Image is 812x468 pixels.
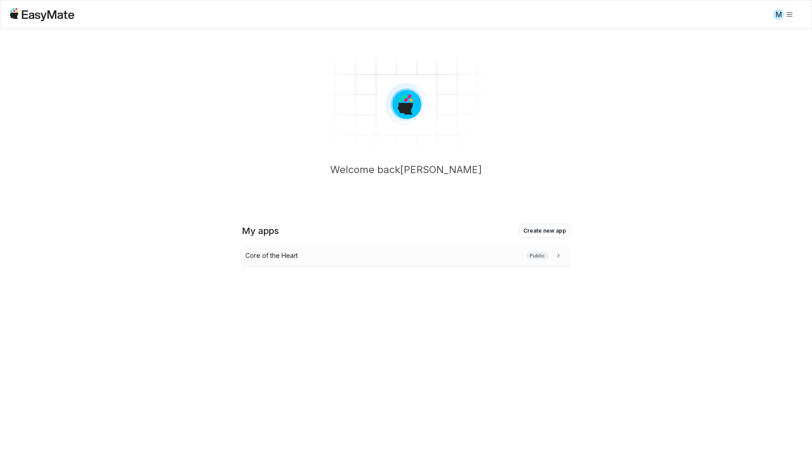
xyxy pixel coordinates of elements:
[519,224,570,238] button: Create new app
[242,245,570,266] a: Core of the HeartPublic
[245,251,298,261] p: Core of the Heart
[526,252,549,260] span: Public
[242,225,279,237] h2: My apps
[330,162,482,191] p: Welcome back [PERSON_NAME]
[773,9,784,20] div: M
